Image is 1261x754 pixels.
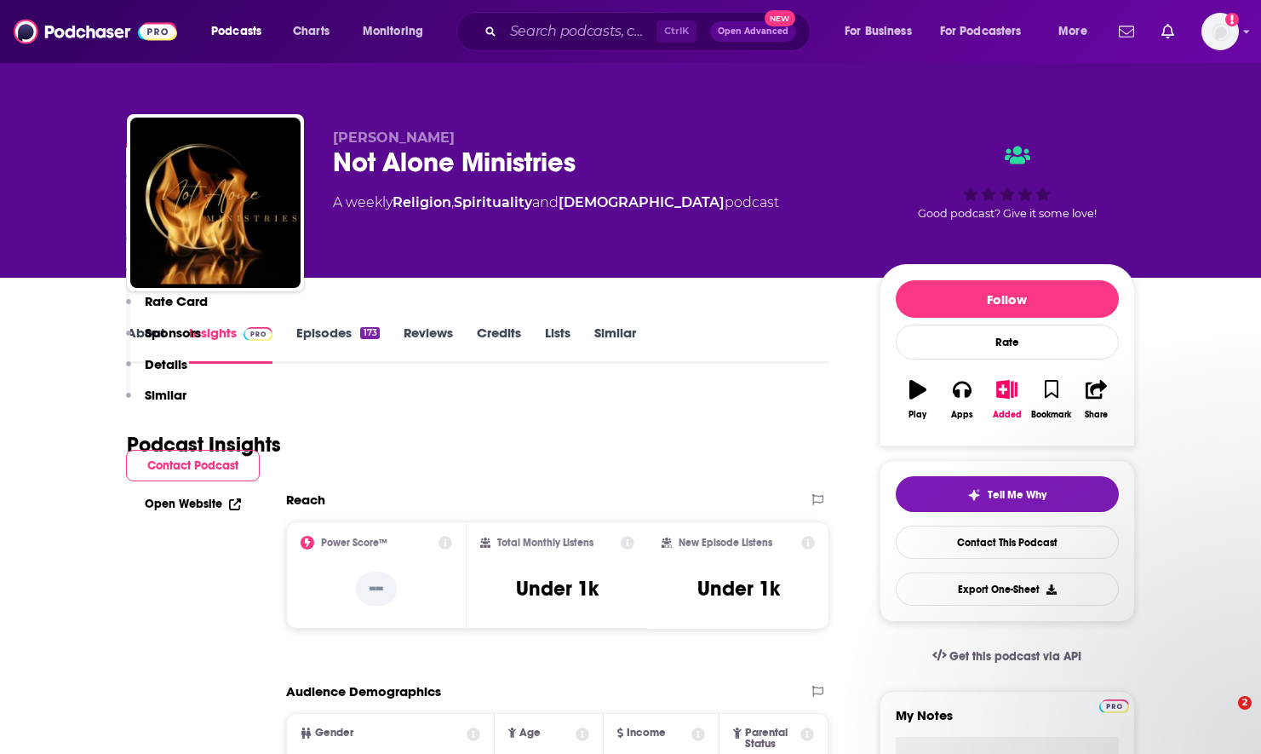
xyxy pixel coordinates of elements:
[1074,369,1118,430] button: Share
[477,325,521,364] a: Credits
[845,20,912,43] span: For Business
[765,10,795,26] span: New
[356,572,397,606] p: --
[404,325,453,364] a: Reviews
[126,450,260,481] button: Contact Podcast
[918,207,1097,220] span: Good podcast? Give it some love!
[451,194,454,210] span: ,
[1201,13,1239,50] span: Logged in as nwierenga
[315,728,353,739] span: Gender
[286,683,441,699] h2: Audience Demographics
[1203,696,1244,737] iframe: Intercom live chat
[393,194,451,210] a: Religion
[1155,17,1181,46] a: Show notifications dropdown
[940,20,1022,43] span: For Podcasters
[363,20,423,43] span: Monitoring
[951,410,973,420] div: Apps
[656,20,696,43] span: Ctrl K
[1112,17,1141,46] a: Show notifications dropdown
[559,194,725,210] a: [DEMOGRAPHIC_DATA]
[126,356,187,388] button: Details
[497,537,593,549] h2: Total Monthly Listens
[1201,13,1239,50] img: User Profile
[1085,410,1108,420] div: Share
[545,325,570,364] a: Lists
[627,728,666,739] span: Income
[321,537,387,549] h2: Power Score™
[896,325,1119,360] div: Rate
[1238,696,1252,710] span: 2
[351,18,445,45] button: open menu
[296,325,379,364] a: Episodes173
[14,15,177,48] img: Podchaser - Follow, Share and Rate Podcasts
[896,526,1119,559] a: Contact This Podcast
[697,576,780,601] h3: Under 1k
[896,573,1119,606] button: Export One-Sheet
[988,488,1046,502] span: Tell Me Why
[360,327,379,339] div: 173
[745,728,798,750] span: Parental Status
[333,193,779,213] div: A weekly podcast
[710,21,796,42] button: Open AdvancedNew
[145,497,241,511] a: Open Website
[145,325,201,341] p: Sponsors
[833,18,933,45] button: open menu
[293,20,330,43] span: Charts
[896,369,940,430] button: Play
[896,280,1119,318] button: Follow
[286,492,325,508] h2: Reach
[929,18,1046,45] button: open menu
[967,488,981,502] img: tell me why sparkle
[594,325,636,364] a: Similar
[333,130,455,146] span: [PERSON_NAME]
[908,410,926,420] div: Play
[126,387,186,418] button: Similar
[993,410,1022,420] div: Added
[1201,13,1239,50] button: Show profile menu
[473,12,827,51] div: Search podcasts, credits, & more...
[896,707,1119,737] label: My Notes
[503,18,656,45] input: Search podcasts, credits, & more...
[880,130,1135,235] div: Good podcast? Give it some love!
[1058,20,1087,43] span: More
[199,18,284,45] button: open menu
[1046,18,1109,45] button: open menu
[454,194,532,210] a: Spirituality
[532,194,559,210] span: and
[145,356,187,372] p: Details
[896,476,1119,512] button: tell me why sparkleTell Me Why
[130,118,301,288] img: Not Alone Ministries
[1225,13,1239,26] svg: Add a profile image
[519,728,541,739] span: Age
[718,27,788,36] span: Open Advanced
[282,18,340,45] a: Charts
[126,325,201,356] button: Sponsors
[679,537,772,549] h2: New Episode Listens
[211,20,261,43] span: Podcasts
[919,636,1096,677] a: Get this podcast via API
[145,387,186,403] p: Similar
[1031,410,1071,420] div: Bookmark
[516,576,599,601] h3: Under 1k
[1029,369,1074,430] button: Bookmark
[940,369,984,430] button: Apps
[984,369,1029,430] button: Added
